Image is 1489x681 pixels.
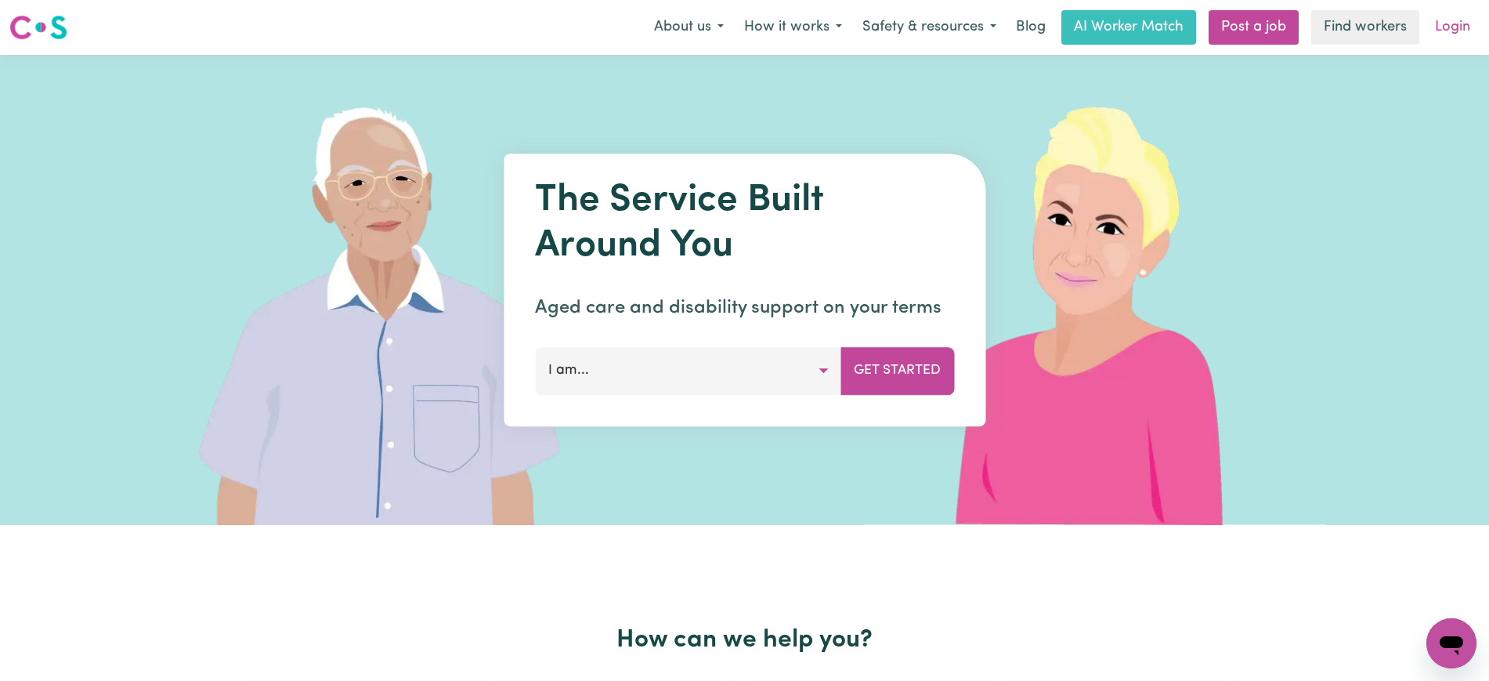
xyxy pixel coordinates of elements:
img: Careseekers logo [9,13,67,42]
button: About us [644,11,734,44]
a: Login [1426,10,1480,45]
h2: How can we help you? [237,625,1252,655]
a: AI Worker Match [1061,10,1196,45]
a: Post a job [1209,10,1299,45]
button: Get Started [840,347,954,394]
a: Careseekers logo [9,9,67,45]
button: How it works [734,11,852,44]
button: I am... [535,347,841,394]
h1: The Service Built Around You [535,179,954,269]
a: Blog [1007,10,1055,45]
iframe: Button to launch messaging window [1426,618,1476,668]
p: Aged care and disability support on your terms [535,294,954,322]
a: Find workers [1311,10,1419,45]
button: Safety & resources [852,11,1007,44]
